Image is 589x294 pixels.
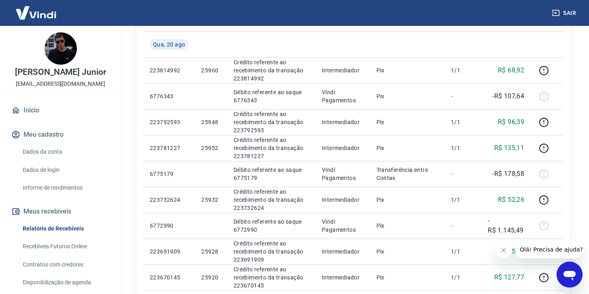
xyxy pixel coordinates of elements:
p: Intermediador [322,66,364,74]
p: -R$ 107,64 [492,91,524,101]
p: 1/1 [451,273,475,281]
p: R$ 96,39 [498,117,524,127]
p: 223691909 [150,247,188,256]
p: 223781227 [150,144,188,152]
p: 223814992 [150,66,188,74]
a: Contratos com credores [19,256,111,273]
a: Início [10,102,111,119]
p: - [451,170,475,178]
p: Vindi Pagamentos [322,218,364,234]
p: 6772990 [150,222,188,230]
p: 223670145 [150,273,188,281]
p: Vindi Pagamentos [322,88,364,104]
p: Vindi Pagamentos [322,166,364,182]
p: Intermediador [322,196,364,204]
p: 223732624 [150,196,188,204]
p: Intermediador [322,144,364,152]
a: Recebíveis Futuros Online [19,238,111,255]
p: Crédito referente ao recebimento da transação 223792593 [234,110,309,134]
button: Meu cadastro [10,126,111,144]
span: Qua, 20 ago [153,40,185,49]
p: 25928 [201,247,220,256]
p: 223792593 [150,118,188,126]
p: Pix [376,118,438,126]
p: Pix [376,222,438,230]
p: -R$ 1.145,49 [488,216,524,235]
iframe: Mensagem da empresa [515,241,583,258]
p: Pix [376,196,438,204]
p: 25952 [201,144,220,152]
p: 25932 [201,196,220,204]
button: Sair [550,6,579,21]
a: Relatório de Recebíveis [19,220,111,237]
p: 1/1 [451,144,475,152]
p: Pix [376,144,438,152]
p: 6775179 [150,170,188,178]
p: R$ 135,11 [494,143,525,153]
a: Dados da conta [19,144,111,160]
p: R$ 127,77 [494,273,525,282]
p: Pix [376,92,438,100]
p: Crédito referente ao recebimento da transação 223691909 [234,239,309,264]
p: - [451,222,475,230]
p: 25960 [201,66,220,74]
p: 25948 [201,118,220,126]
a: Disponibilização de agenda [19,274,111,291]
p: 1/1 [451,66,475,74]
p: [PERSON_NAME] Junior [15,68,106,76]
p: Débito referente ao saque 6775179 [234,166,309,182]
p: Pix [376,66,438,74]
img: ec1adda3-53f4-4a1e-a63c-4762a3828a6d.jpeg [45,32,77,65]
p: Transferência entre Contas [376,166,438,182]
p: 1/1 [451,247,475,256]
p: 25920 [201,273,220,281]
p: Débito referente ao saque 6772990 [234,218,309,234]
p: R$ 68,92 [498,66,524,75]
a: Dados de login [19,162,111,178]
iframe: Botão para abrir a janela de mensagens [557,262,583,288]
p: 1/1 [451,196,475,204]
p: [EMAIL_ADDRESS][DOMAIN_NAME] [16,80,105,88]
a: Informe de rendimentos [19,180,111,196]
p: 6776343 [150,92,188,100]
p: Intermediador [322,118,364,126]
button: Meus recebíveis [10,203,111,220]
img: Vindi [10,0,62,25]
p: - [451,92,475,100]
iframe: Fechar mensagem [495,242,512,258]
p: Crédito referente ao recebimento da transação 223814992 [234,58,309,82]
p: Crédito referente ao recebimento da transação 223781227 [234,136,309,160]
span: Olá! Precisa de ajuda? [5,6,68,12]
p: Pix [376,247,438,256]
p: -R$ 178,58 [492,169,524,179]
p: Intermediador [322,273,364,281]
p: Pix [376,273,438,281]
p: Crédito referente ao recebimento da transação 223670145 [234,265,309,290]
p: Crédito referente ao recebimento da transação 223732624 [234,188,309,212]
p: Intermediador [322,247,364,256]
p: Débito referente ao saque 6776343 [234,88,309,104]
p: 1/1 [451,118,475,126]
p: R$ 52,26 [498,195,524,205]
